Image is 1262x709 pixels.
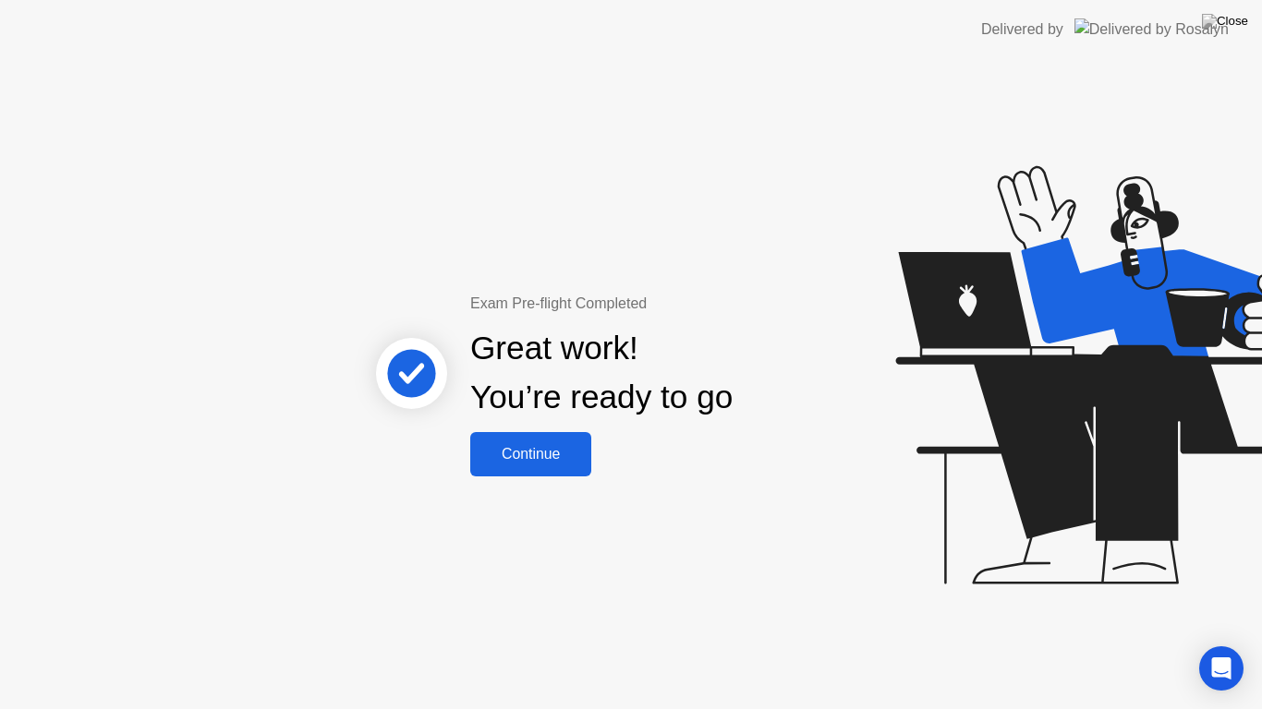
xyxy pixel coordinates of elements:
[470,324,733,422] div: Great work! You’re ready to go
[1074,18,1229,40] img: Delivered by Rosalyn
[476,446,586,463] div: Continue
[470,293,852,315] div: Exam Pre-flight Completed
[981,18,1063,41] div: Delivered by
[1202,14,1248,29] img: Close
[470,432,591,476] button: Continue
[1199,646,1244,691] div: Open Intercom Messenger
